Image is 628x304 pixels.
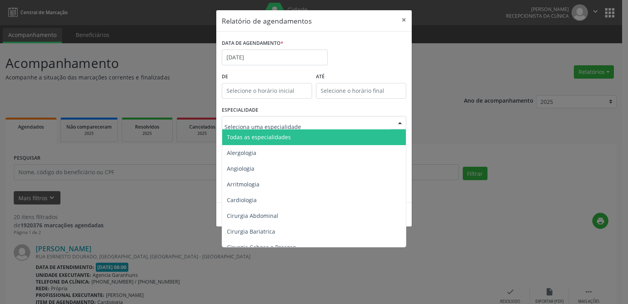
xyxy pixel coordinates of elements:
span: Cirurgia Cabeça e Pescoço [227,243,296,251]
button: Close [396,10,412,29]
label: De [222,71,312,83]
span: Angiologia [227,165,254,172]
span: Todas as especialidades [227,133,291,141]
input: Selecione uma data ou intervalo [222,50,328,65]
input: Seleciona uma especialidade [225,119,390,134]
label: ATÉ [316,71,406,83]
label: DATA DE AGENDAMENTO [222,37,283,50]
span: Alergologia [227,149,256,157]
span: Cirurgia Bariatrica [227,228,275,235]
span: Arritmologia [227,181,259,188]
label: ESPECIALIDADE [222,104,258,116]
span: Cardiologia [227,196,257,204]
h5: Relatório de agendamentos [222,16,312,26]
input: Selecione o horário final [316,83,406,99]
span: Cirurgia Abdominal [227,212,278,219]
input: Selecione o horário inicial [222,83,312,99]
